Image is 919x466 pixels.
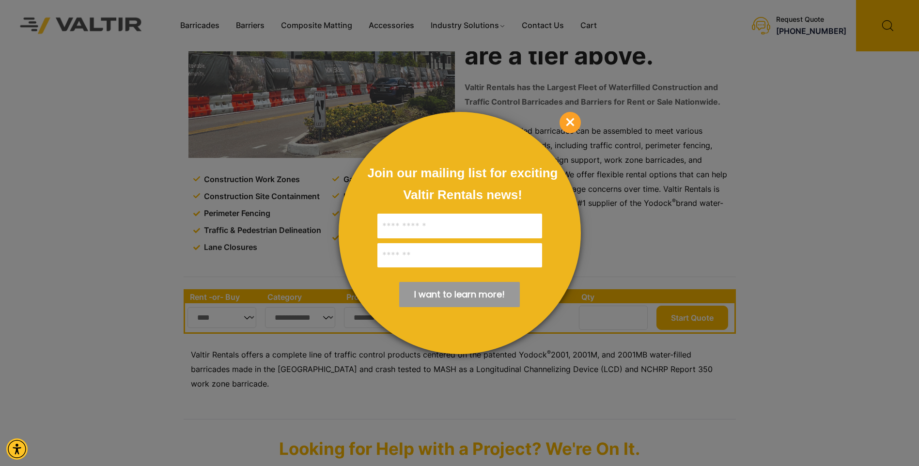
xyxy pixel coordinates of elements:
[377,214,542,238] input: Full Name:*
[399,282,520,307] div: Submit
[368,166,558,202] span: Join our mailing list for exciting Valtir Rentals ​news!
[368,161,558,205] div: Join our mailing list for exciting Valtir Rentals ​news!
[6,438,28,460] div: Accessibility Menu
[377,243,542,268] input: Email:*
[560,112,581,133] div: Close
